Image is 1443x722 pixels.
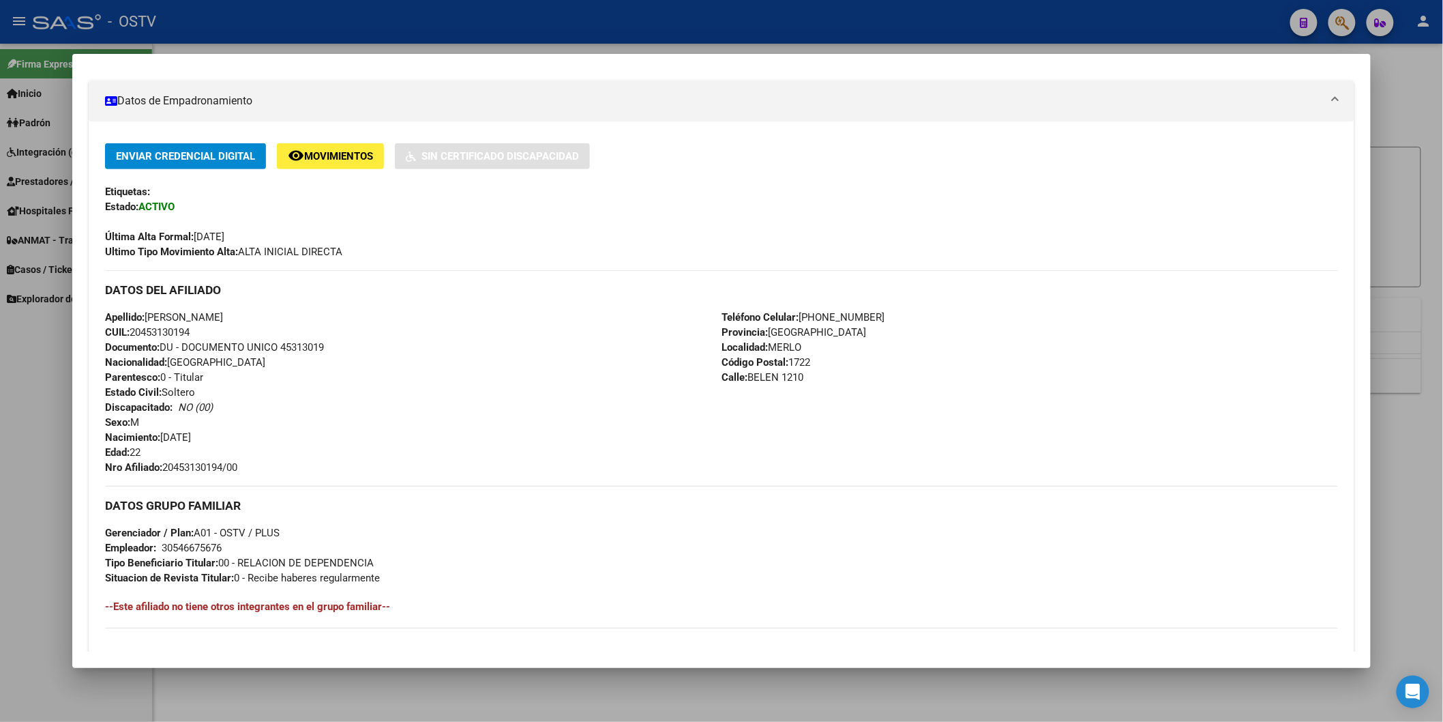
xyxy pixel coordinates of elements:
[105,542,156,554] strong: Empleador:
[105,401,173,414] strong: Discapacitado:
[162,540,222,555] div: 30546675676
[105,416,139,429] span: M
[304,151,373,163] span: Movimientos
[105,326,190,338] span: 20453130194
[105,431,160,444] strong: Nacimiento:
[105,143,266,169] button: Enviar Credencial Digital
[721,356,810,369] span: 1722
[105,572,380,584] span: 0 - Recibe haberes regularmente
[105,386,162,399] strong: Estado Civil:
[721,326,768,338] strong: Provincia:
[105,186,150,198] strong: Etiquetas:
[105,461,237,474] span: 20453130194/00
[105,341,160,353] strong: Documento:
[105,341,324,353] span: DU - DOCUMENTO UNICO 45313019
[105,246,238,258] strong: Ultimo Tipo Movimiento Alta:
[105,356,167,369] strong: Nacionalidad:
[105,527,194,539] strong: Gerenciador / Plan:
[105,311,223,323] span: [PERSON_NAME]
[105,311,145,323] strong: Apellido:
[105,371,203,384] span: 0 - Titular
[1397,676,1429,708] div: Open Intercom Messenger
[105,446,140,459] span: 22
[721,341,768,353] strong: Localidad:
[105,371,160,384] strong: Parentesco:
[105,386,195,399] span: Soltero
[105,461,162,474] strong: Nro Afiliado:
[105,231,194,243] strong: Última Alta Formal:
[721,311,799,323] strong: Teléfono Celular:
[105,572,234,584] strong: Situacion de Revista Titular:
[105,93,1322,109] mat-panel-title: Datos de Empadronamiento
[721,341,801,353] span: MERLO
[89,81,1354,121] mat-expansion-panel-header: Datos de Empadronamiento
[395,143,590,169] button: Sin Certificado Discapacidad
[105,446,130,459] strong: Edad:
[105,498,1338,513] h3: DATOS GRUPO FAMILIAR
[105,557,374,569] span: 00 - RELACION DE DEPENDENCIA
[105,527,280,539] span: A01 - OSTV / PLUS
[116,151,255,163] span: Enviar Credencial Digital
[721,311,884,323] span: [PHONE_NUMBER]
[105,599,1338,614] h4: --Este afiliado no tiene otros integrantes en el grupo familiar--
[721,371,803,384] span: BELEN 1210
[178,401,213,414] i: NO (00)
[105,246,342,258] span: ALTA INICIAL DIRECTA
[105,416,130,429] strong: Sexo:
[105,231,224,243] span: [DATE]
[421,151,579,163] span: Sin Certificado Discapacidad
[138,201,175,213] strong: ACTIVO
[105,326,130,338] strong: CUIL:
[105,431,191,444] span: [DATE]
[105,283,1338,298] h3: DATOS DEL AFILIADO
[105,557,218,569] strong: Tipo Beneficiario Titular:
[288,147,304,164] mat-icon: remove_red_eye
[277,143,384,169] button: Movimientos
[105,201,138,213] strong: Estado:
[721,326,866,338] span: [GEOGRAPHIC_DATA]
[721,356,788,369] strong: Código Postal:
[105,356,265,369] span: [GEOGRAPHIC_DATA]
[721,371,747,384] strong: Calle:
